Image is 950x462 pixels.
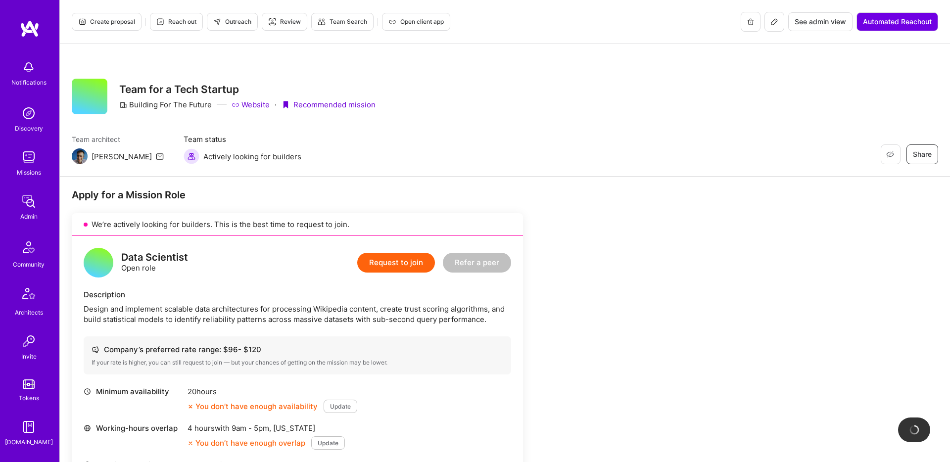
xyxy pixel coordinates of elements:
[318,17,367,26] span: Team Search
[13,259,45,270] div: Community
[188,423,345,433] div: 4 hours with [US_STATE]
[119,99,212,110] div: Building For The Future
[11,77,47,88] div: Notifications
[150,13,203,31] button: Reach out
[213,17,251,26] span: Outreach
[84,289,511,300] div: Description
[84,388,91,395] i: icon Clock
[19,57,39,77] img: bell
[156,17,196,26] span: Reach out
[324,400,357,413] button: Update
[84,424,91,432] i: icon World
[72,134,164,144] span: Team architect
[19,191,39,211] img: admin teamwork
[907,423,921,436] img: loading
[886,150,894,158] i: icon EyeClosed
[311,13,374,31] button: Team Search
[275,99,277,110] div: ·
[230,423,273,433] span: 9am - 5pm ,
[268,18,276,26] i: icon Targeter
[92,359,503,367] div: If your rate is higher, you can still request to join — but your chances of getting on the missio...
[21,351,37,362] div: Invite
[388,17,444,26] span: Open client app
[156,152,164,160] i: icon Mail
[906,144,938,164] button: Share
[17,167,41,178] div: Missions
[357,253,435,273] button: Request to join
[72,188,523,201] div: Apply for a Mission Role
[443,253,511,273] button: Refer a peer
[188,404,193,410] i: icon CloseOrange
[203,151,301,162] span: Actively looking for builders
[119,101,127,109] i: icon CompanyGray
[268,17,301,26] span: Review
[20,211,38,222] div: Admin
[121,252,188,263] div: Data Scientist
[15,123,43,134] div: Discovery
[78,18,86,26] i: icon Proposal
[863,17,932,27] span: Automated Reachout
[119,83,376,95] h3: Team for a Tech Startup
[84,386,183,397] div: Minimum availability
[262,13,307,31] button: Review
[184,148,199,164] img: Actively looking for builders
[17,235,41,259] img: Community
[232,99,270,110] a: Website
[188,440,193,446] i: icon CloseOrange
[184,134,301,144] span: Team status
[19,103,39,123] img: discovery
[92,151,152,162] div: [PERSON_NAME]
[188,386,357,397] div: 20 hours
[84,423,183,433] div: Working-hours overlap
[5,437,53,447] div: [DOMAIN_NAME]
[72,213,523,236] div: We’re actively looking for builders. This is the best time to request to join.
[15,307,43,318] div: Architects
[19,393,39,403] div: Tokens
[311,436,345,450] button: Update
[188,438,305,448] div: You don’t have enough overlap
[207,13,258,31] button: Outreach
[17,283,41,307] img: Architects
[382,13,450,31] button: Open client app
[282,101,289,109] i: icon PurpleRibbon
[19,331,39,351] img: Invite
[72,13,142,31] button: Create proposal
[188,401,318,412] div: You don’t have enough availability
[282,99,376,110] div: Recommended mission
[788,12,853,31] button: See admin view
[92,346,99,353] i: icon Cash
[795,17,846,27] span: See admin view
[78,17,135,26] span: Create proposal
[20,20,40,38] img: logo
[121,252,188,273] div: Open role
[19,147,39,167] img: teamwork
[913,149,932,159] span: Share
[856,12,938,31] button: Automated Reachout
[84,304,511,324] div: Design and implement scalable data architectures for processing Wikipedia content, create trust s...
[19,417,39,437] img: guide book
[23,379,35,389] img: tokens
[92,344,503,355] div: Company’s preferred rate range: $ 96 - $ 120
[72,148,88,164] img: Team Architect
